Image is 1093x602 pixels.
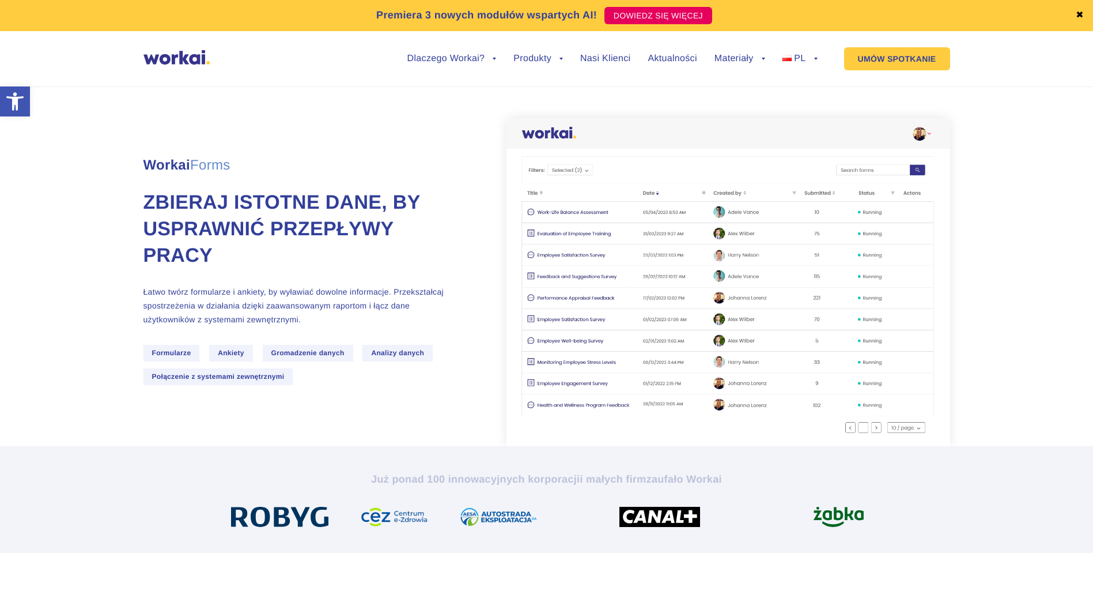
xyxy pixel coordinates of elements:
h1: ZBIERAJ ISTOTNE DANE, BY USPRAWNIĆ PRZEPŁYWY PRACY [143,190,460,269]
a: DOWIEDZ SIĘ WIĘCEJ [604,7,712,24]
span: Analizy danych [362,345,433,362]
p: Łatwo twórz formularze i ankiety, by wyławiać dowolne informacje. Przekształcaj spostrzeżenia w d... [143,285,460,326]
p: Premiera 3 nowych modułów wspartych AI! [376,7,597,23]
span: Workai [143,145,230,172]
em: Forms [190,157,230,173]
h2: Już ponad 100 innowacyjnych korporacji zaufało Workai [227,472,867,486]
span: Gromadzenie danych [263,345,353,362]
a: UMÓW SPOTKANIE [844,47,950,70]
a: Materiały [714,54,765,63]
a: Dlaczego Workai? [407,54,497,63]
span: Ankiety [209,345,253,362]
a: Nasi Klienci [580,54,630,63]
a: Aktualności [648,54,697,63]
span: Połączenie z systemami zewnętrznymi [143,368,293,385]
span: Formularze [143,345,200,362]
a: Produkty [513,54,563,63]
i: i małych firm [580,473,646,485]
a: ✖ [1076,11,1084,20]
span: PL [794,54,805,63]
